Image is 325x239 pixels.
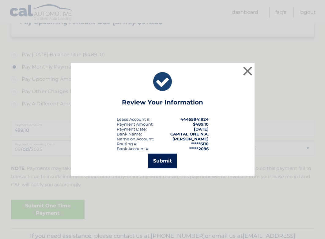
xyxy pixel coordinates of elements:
[193,122,209,127] span: $489.10
[148,154,177,168] button: Submit
[117,127,147,131] div: :
[117,122,153,127] div: Payment Amount:
[117,146,149,151] div: Bank Account #:
[117,117,150,122] div: Lease Account #:
[117,141,138,146] div: Routing #:
[180,117,209,122] strong: 44455841824
[172,136,209,141] strong: [PERSON_NAME]
[170,131,209,136] strong: CAPITAL ONE N.A.
[242,65,254,77] button: ×
[194,127,209,131] span: [DATE]
[117,136,154,141] div: Name on Account:
[117,131,142,136] div: Bank Name:
[122,99,203,109] h3: Review Your Information
[117,127,146,131] span: Payment Date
